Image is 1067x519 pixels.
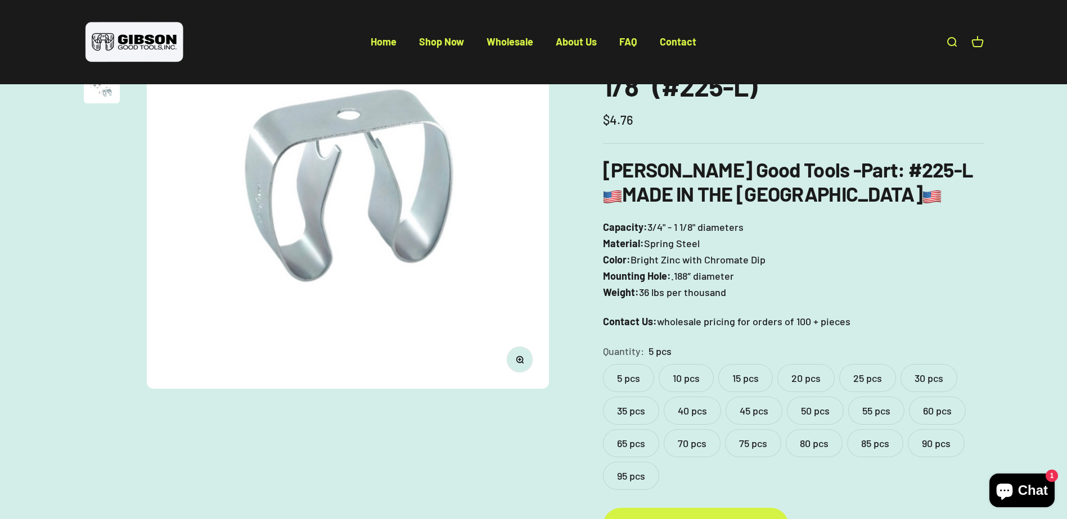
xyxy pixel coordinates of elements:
button: Go to item 3 [84,71,120,107]
b: Color: [603,253,631,266]
a: Contact [660,35,696,48]
b: Capacity: [603,221,647,233]
p: wholesale pricing for orders of 100 + pieces [603,313,984,330]
img: close up of a spring steel gripper clip, tool clip, durable, secure holding, Excellent corrosion ... [84,71,120,103]
a: Shop Now [419,35,464,48]
a: Home [371,35,397,48]
strong: Contact Us: [603,315,657,327]
legend: Quantity: [603,343,644,359]
a: Wholesale [487,35,533,48]
a: FAQ [619,35,637,48]
b: : #225-L [898,157,973,181]
sale-price: $4.76 [603,110,633,130]
b: Weight: [603,286,639,298]
p: 3/4" - 1 1/8" diameters [603,219,984,300]
h1: Spring Steel Gripper Clip - Bright Zinc with Chromate Dip - 3/4"-1 1/8" (#225-L) [603,12,984,101]
span: Bright Zinc with Chromate Dip [631,252,766,268]
inbox-online-store-chat: Shopify online store chat [986,474,1058,510]
b: Mounting Hole: [603,270,671,282]
span: .188″ diameter [671,268,734,284]
span: Spring Steel [644,235,700,252]
b: [PERSON_NAME] Good Tools - [603,157,898,181]
variant-option-value: 5 pcs [649,343,672,359]
a: About Us [556,35,597,48]
span: Part [861,157,898,181]
span: 36 lbs per thousand [639,284,726,301]
b: Material: [603,237,644,249]
b: MADE IN THE [GEOGRAPHIC_DATA] [603,181,942,206]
